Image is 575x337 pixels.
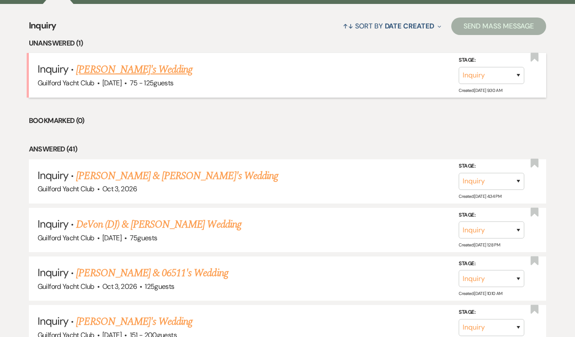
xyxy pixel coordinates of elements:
[343,21,353,31] span: ↑↓
[459,193,501,199] span: Created: [DATE] 4:34 PM
[451,18,547,35] button: Send Mass Message
[130,78,174,88] span: 75 - 125 guests
[29,115,547,126] li: Bookmarked (0)
[385,21,434,31] span: Date Created
[130,233,157,242] span: 75 guests
[459,308,524,317] label: Stage:
[339,14,444,38] button: Sort By Date Created
[29,19,56,38] span: Inquiry
[102,233,122,242] span: [DATE]
[76,265,228,281] a: [PERSON_NAME] & 06511's Wedding
[102,282,137,291] span: Oct 3, 2026
[38,184,94,193] span: Guilford Yacht Club
[38,282,94,291] span: Guilford Yacht Club
[29,144,547,155] li: Answered (41)
[76,314,192,330] a: [PERSON_NAME]'s Wedding
[38,233,94,242] span: Guilford Yacht Club
[459,210,524,220] label: Stage:
[29,38,547,49] li: Unanswered (1)
[459,291,502,296] span: Created: [DATE] 10:10 AM
[38,78,94,88] span: Guilford Yacht Club
[102,78,122,88] span: [DATE]
[38,168,68,182] span: Inquiry
[76,168,278,184] a: [PERSON_NAME] & [PERSON_NAME]'s Wedding
[38,62,68,76] span: Inquiry
[459,88,502,93] span: Created: [DATE] 9:30 AM
[76,62,192,77] a: [PERSON_NAME]'s Wedding
[76,217,241,232] a: DeVon (DJ) & [PERSON_NAME] Wedding
[38,266,68,279] span: Inquiry
[38,217,68,231] span: Inquiry
[102,184,137,193] span: Oct 3, 2026
[459,242,500,248] span: Created: [DATE] 1:28 PM
[459,161,524,171] label: Stage:
[145,282,174,291] span: 125 guests
[459,259,524,269] label: Stage:
[38,314,68,328] span: Inquiry
[459,56,524,65] label: Stage:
